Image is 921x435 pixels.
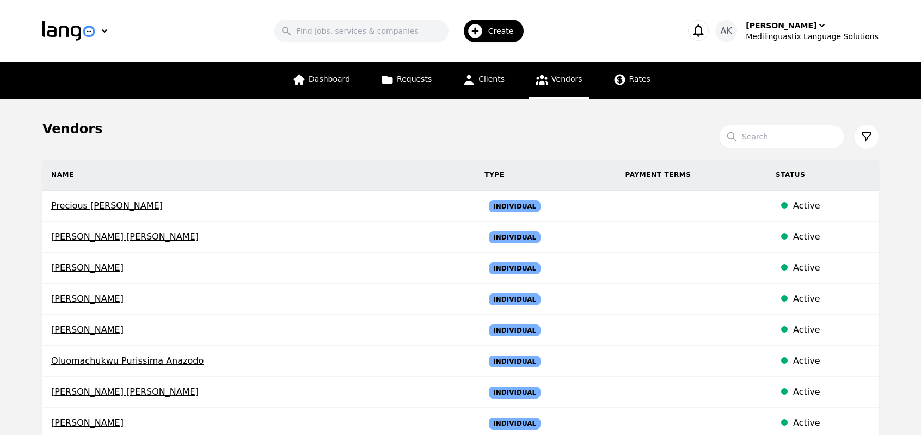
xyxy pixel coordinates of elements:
a: Rates [606,62,657,99]
span: Individual [489,387,541,399]
a: Requests [374,62,438,99]
a: Vendors [529,62,588,99]
th: Payment Terms [617,160,767,191]
h1: Vendors [42,120,102,138]
span: Individual [489,418,541,430]
a: Clients [456,62,511,99]
span: Create [488,26,521,36]
span: [PERSON_NAME] [51,261,467,274]
span: [PERSON_NAME] [PERSON_NAME] [51,230,467,243]
span: Rates [629,75,650,83]
span: Individual [489,324,541,336]
input: Find jobs, services & companies [274,20,449,42]
span: Vendors [551,75,582,83]
span: [PERSON_NAME] [PERSON_NAME] [51,385,467,399]
span: AK [721,24,732,38]
div: Active [793,292,870,305]
a: Dashboard [286,62,357,99]
span: Individual [489,262,541,274]
span: Oluomachukwu Purissima Anazodo [51,354,467,367]
span: Individual [489,293,541,305]
button: Create [449,15,531,47]
button: AK[PERSON_NAME]Medilinguastix Language Solutions [715,20,879,42]
th: Status [767,160,879,191]
span: Requests [397,75,432,83]
span: Individual [489,231,541,243]
th: Type [476,160,616,191]
div: Active [793,416,870,430]
button: Filter [855,125,879,149]
span: Individual [489,200,541,212]
img: Logo [42,21,95,41]
div: Active [793,354,870,367]
span: Individual [489,356,541,367]
span: Dashboard [309,75,350,83]
th: Name [42,160,476,191]
div: Active [793,230,870,243]
div: Active [793,385,870,399]
div: Active [793,323,870,336]
div: Active [793,199,870,212]
input: Search [720,125,844,148]
div: [PERSON_NAME] [746,20,816,31]
span: Precious [PERSON_NAME] [51,199,467,212]
span: [PERSON_NAME] [51,292,467,305]
span: [PERSON_NAME] [51,416,467,430]
div: Medilinguastix Language Solutions [746,31,879,42]
div: Active [793,261,870,274]
span: Clients [478,75,505,83]
span: [PERSON_NAME] [51,323,467,336]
